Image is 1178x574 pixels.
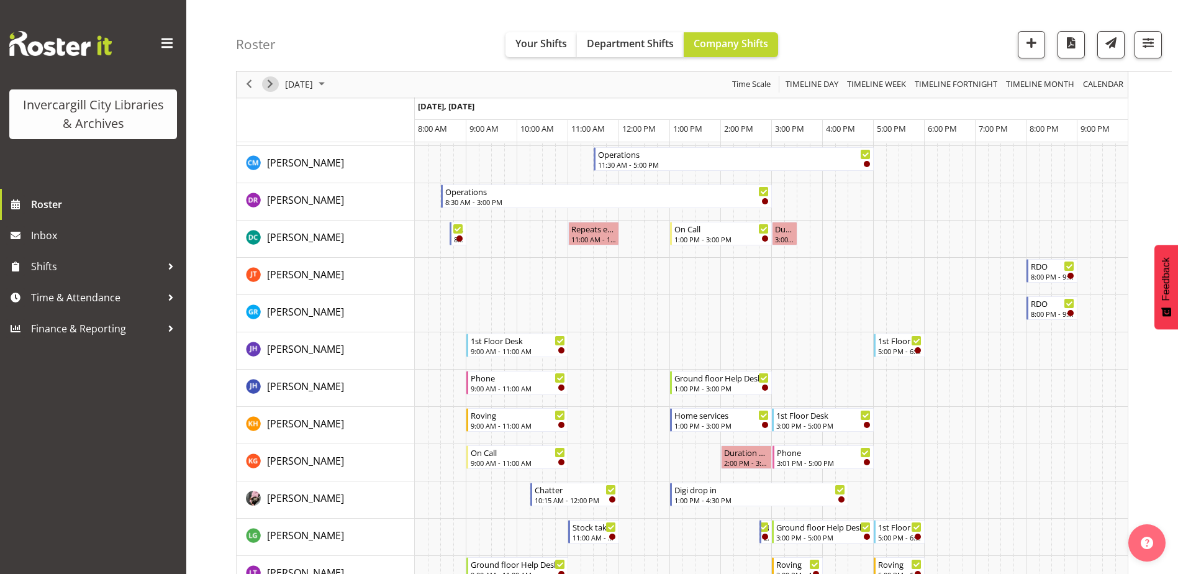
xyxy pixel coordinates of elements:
[445,197,769,207] div: 8:30 AM - 3:00 PM
[874,520,925,544] div: Lisa Griffiths"s event - 1st Floor Desk Begin From Monday, September 29, 2025 at 5:00:00 PM GMT+1...
[441,184,772,208] div: Debra Robinson"s event - Operations Begin From Monday, September 29, 2025 at 8:30:00 AM GMT+13:00...
[1031,309,1074,319] div: 8:00 PM - 9:00 PM
[587,37,674,50] span: Department Shifts
[466,445,568,469] div: Katie Greene"s event - On Call Begin From Monday, September 29, 2025 at 9:00:00 AM GMT+13:00 Ends...
[267,380,344,393] span: [PERSON_NAME]
[267,268,344,281] span: [PERSON_NAME]
[471,458,565,468] div: 9:00 AM - 11:00 AM
[775,222,794,235] div: Duration 0 hours - [PERSON_NAME]
[877,123,906,134] span: 5:00 PM
[1161,257,1172,301] span: Feedback
[1081,123,1110,134] span: 9:00 PM
[31,226,180,245] span: Inbox
[267,156,344,170] span: [PERSON_NAME]
[520,123,554,134] span: 10:00 AM
[237,332,415,370] td: Jill Harpur resource
[454,222,463,235] div: Newspapers
[674,495,845,505] div: 1:00 PM - 4:30 PM
[622,123,656,134] span: 12:00 PM
[530,483,620,506] div: Keyu Chen"s event - Chatter Begin From Monday, September 29, 2025 at 10:15:00 AM GMT+13:00 Ends A...
[670,483,848,506] div: Keyu Chen"s event - Digi drop in Begin From Monday, September 29, 2025 at 1:00:00 PM GMT+13:00 En...
[238,71,260,98] div: previous period
[979,123,1008,134] span: 7:00 PM
[674,421,769,430] div: 1:00 PM - 3:00 PM
[471,383,565,393] div: 9:00 AM - 11:00 AM
[237,519,415,556] td: Lisa Griffiths resource
[241,77,258,93] button: Previous
[267,305,344,319] span: [PERSON_NAME]
[724,458,769,468] div: 2:00 PM - 3:00 PM
[267,155,344,170] a: [PERSON_NAME]
[237,258,415,295] td: Glen Tomlinson resource
[283,77,330,93] button: September 2025
[445,185,769,198] div: Operations
[267,417,344,430] span: [PERSON_NAME]
[267,342,344,357] a: [PERSON_NAME]
[594,147,874,171] div: Cindy Mulrooney"s event - Operations Begin From Monday, September 29, 2025 at 11:30:00 AM GMT+13:...
[674,222,769,235] div: On Call
[31,195,180,214] span: Roster
[267,230,344,244] span: [PERSON_NAME]
[1031,271,1074,281] div: 8:00 PM - 9:00 PM
[535,495,617,505] div: 10:15 AM - 12:00 PM
[505,32,577,57] button: Your Shifts
[236,37,276,52] h4: Roster
[237,146,415,183] td: Cindy Mulrooney resource
[267,491,344,505] span: [PERSON_NAME]
[776,558,820,570] div: Roving
[1082,77,1125,93] span: calendar
[237,370,415,407] td: Jillian Hunter resource
[878,558,922,570] div: Roving
[471,334,565,347] div: 1st Floor Desk
[878,532,922,542] div: 5:00 PM - 6:00 PM
[237,481,415,519] td: Keyu Chen resource
[237,407,415,444] td: Kaela Harley resource
[571,234,616,244] div: 11:00 AM - 12:00 PM
[1154,245,1178,329] button: Feedback - Show survey
[764,532,769,542] div: 2:45 PM - 3:00 PM
[267,491,344,506] a: [PERSON_NAME]
[571,123,605,134] span: 11:00 AM
[573,521,616,533] div: Stock taking
[267,267,344,282] a: [PERSON_NAME]
[1018,31,1045,58] button: Add a new shift
[471,421,565,430] div: 9:00 AM - 11:00 AM
[684,32,778,57] button: Company Shifts
[674,371,769,384] div: Ground floor Help Desk
[1141,537,1153,549] img: help-xxl-2.png
[571,222,616,235] div: Repeats every [DATE] - [PERSON_NAME]
[878,334,922,347] div: 1st Floor Desk
[724,446,769,458] div: Duration 1 hours - [PERSON_NAME]
[267,379,344,394] a: [PERSON_NAME]
[267,528,344,543] a: [PERSON_NAME]
[267,193,344,207] a: [PERSON_NAME]
[469,123,499,134] span: 9:00 AM
[418,101,474,112] span: [DATE], [DATE]
[466,408,568,432] div: Kaela Harley"s event - Roving Begin From Monday, September 29, 2025 at 9:00:00 AM GMT+13:00 Ends ...
[777,446,871,458] div: Phone
[776,421,871,430] div: 3:00 PM - 5:00 PM
[694,37,768,50] span: Company Shifts
[776,521,871,533] div: Ground floor Help Desk
[418,123,447,134] span: 8:00 AM
[598,148,871,160] div: Operations
[674,409,769,421] div: Home services
[471,371,565,384] div: Phone
[466,334,568,357] div: Jill Harpur"s event - 1st Floor Desk Begin From Monday, September 29, 2025 at 9:00:00 AM GMT+13:0...
[775,234,794,244] div: 3:00 PM - 3:30 PM
[471,346,565,356] div: 9:00 AM - 11:00 AM
[1097,31,1125,58] button: Send a list of all shifts for the selected filtered period to all rostered employees.
[1030,123,1059,134] span: 8:00 PM
[776,409,871,421] div: 1st Floor Desk
[1058,31,1085,58] button: Download a PDF of the roster for the current day
[267,416,344,431] a: [PERSON_NAME]
[1026,296,1077,320] div: Grace Roscoe-Squires"s event - RDO Begin From Monday, September 29, 2025 at 8:00:00 PM GMT+13:00 ...
[724,123,753,134] span: 2:00 PM
[22,96,165,133] div: Invercargill City Libraries & Archives
[670,408,772,432] div: Kaela Harley"s event - Home services Begin From Monday, September 29, 2025 at 1:00:00 PM GMT+13:0...
[670,371,772,394] div: Jillian Hunter"s event - Ground floor Help Desk Begin From Monday, September 29, 2025 at 1:00:00 ...
[764,521,769,533] div: New book tagging
[260,71,281,98] div: next period
[568,520,619,544] div: Lisa Griffiths"s event - Stock taking Begin From Monday, September 29, 2025 at 11:00:00 AM GMT+13...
